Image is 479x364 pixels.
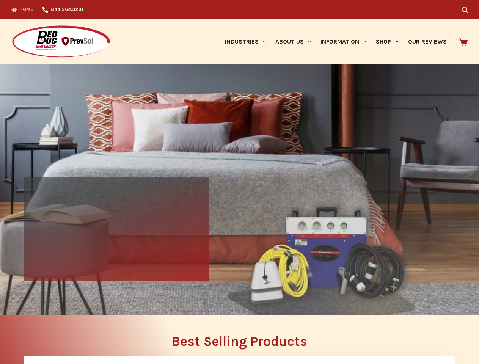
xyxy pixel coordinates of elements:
[24,335,455,348] h2: Best Selling Products
[220,19,270,64] a: Industries
[11,25,111,59] img: Prevsol/Bed Bug Heat Doctor
[403,19,451,64] a: Our Reviews
[316,19,371,64] a: Information
[462,7,468,13] button: Search
[270,19,316,64] a: About Us
[220,19,451,64] nav: Primary
[371,19,403,64] a: Shop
